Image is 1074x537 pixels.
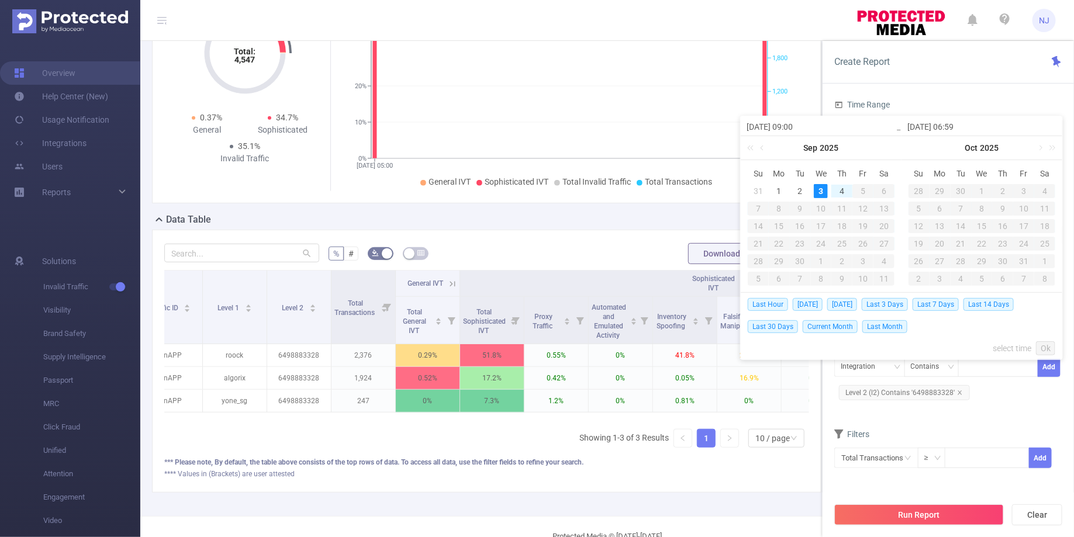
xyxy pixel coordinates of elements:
[1034,184,1055,198] div: 4
[758,136,768,160] a: Previous month (PageUp)
[769,252,790,270] td: September 29, 2025
[930,200,951,217] td: October 6, 2025
[748,168,769,179] span: Su
[200,113,222,122] span: 0.37%
[207,153,283,165] div: Invalid Traffic
[1013,184,1034,198] div: 3
[748,217,769,235] td: September 14, 2025
[972,217,993,235] td: October 15, 2025
[769,200,790,217] td: September 8, 2025
[911,357,948,376] div: Contains
[831,235,852,252] td: September 25, 2025
[831,219,852,233] div: 18
[235,55,255,64] tspan: 4,547
[951,202,972,216] div: 7
[1034,272,1055,286] div: 8
[790,254,811,268] div: 30
[951,254,972,268] div: 28
[873,219,895,233] div: 20
[43,462,140,486] span: Attention
[930,202,951,216] div: 6
[1034,168,1055,179] span: Sa
[348,249,354,258] span: #
[909,168,930,179] span: Su
[930,165,951,182] th: Mon
[930,254,951,268] div: 27
[769,217,790,235] td: September 15, 2025
[852,235,873,252] td: September 26, 2025
[951,184,972,198] div: 30
[769,168,790,179] span: Mo
[636,297,652,344] i: Filter menu
[972,235,993,252] td: October 22, 2025
[909,165,930,182] th: Sun
[790,168,811,179] span: Tu
[972,168,993,179] span: We
[972,165,993,182] th: Wed
[166,213,211,227] h2: Data Table
[769,165,790,182] th: Mon
[748,165,769,182] th: Sun
[909,254,930,268] div: 26
[372,250,379,257] i: icon: bg-colors
[645,177,712,186] span: Total Transactions
[769,272,790,286] div: 6
[748,254,769,268] div: 28
[819,136,840,160] a: 2025
[972,184,993,198] div: 1
[1034,200,1055,217] td: October 11, 2025
[909,182,930,200] td: September 28, 2025
[1034,217,1055,235] td: October 18, 2025
[1013,235,1034,252] td: October 24, 2025
[42,250,76,273] span: Solutions
[282,304,305,312] span: Level 2
[790,182,811,200] td: September 2, 2025
[1013,252,1034,270] td: October 31, 2025
[769,219,790,233] div: 15
[909,219,930,233] div: 12
[1013,182,1034,200] td: October 3, 2025
[43,345,140,369] span: Supply Intelligence
[831,182,852,200] td: September 4, 2025
[992,217,1013,235] td: October 16, 2025
[1038,356,1061,377] button: Add
[992,219,1013,233] div: 16
[1034,270,1055,287] td: November 8, 2025
[852,184,873,198] div: 5
[755,429,790,447] div: 10 / page
[811,270,832,287] td: October 8, 2025
[1034,252,1055,270] td: November 1, 2025
[1013,168,1034,179] span: Fr
[992,168,1013,179] span: Th
[688,243,772,264] button: Download PDF
[951,168,972,179] span: Tu
[835,184,849,198] div: 4
[485,177,548,186] span: Sophisticated IVT
[831,254,852,268] div: 2
[429,177,471,186] span: General IVT
[790,235,811,252] td: September 23, 2025
[1013,217,1034,235] td: October 17, 2025
[803,136,819,160] a: Sep
[769,237,790,251] div: 22
[14,131,87,155] a: Integrations
[408,279,443,287] span: General IVT
[852,254,873,268] div: 3
[972,237,993,251] div: 22
[793,184,807,198] div: 2
[772,184,786,198] div: 1
[748,200,769,217] td: September 7, 2025
[852,237,873,251] div: 26
[811,219,832,233] div: 17
[748,298,788,311] span: Last Hour
[790,202,811,216] div: 9
[811,168,832,179] span: We
[43,275,140,299] span: Invalid Traffic
[930,237,951,251] div: 20
[748,202,769,216] div: 7
[831,165,852,182] th: Thu
[309,303,316,310] div: Sort
[814,184,828,198] div: 3
[184,303,191,310] div: Sort
[852,202,873,216] div: 12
